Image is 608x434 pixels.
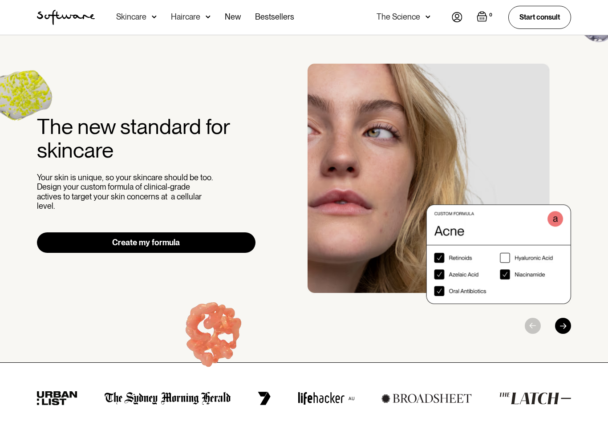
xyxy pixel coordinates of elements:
[37,232,255,253] a: Create my formula
[116,12,146,21] div: Skincare
[308,64,571,304] div: 1 / 3
[426,12,430,21] img: arrow down
[105,392,231,405] img: the Sydney morning herald logo
[37,391,77,406] img: urban list logo
[206,12,211,21] img: arrow down
[555,318,571,334] div: Next slide
[487,11,494,19] div: 0
[377,12,420,21] div: The Science
[508,6,571,28] a: Start consult
[499,392,571,405] img: the latch logo
[298,392,354,405] img: lifehacker logo
[37,10,95,25] img: Software Logo
[37,173,215,211] p: Your skin is unique, so your skincare should be too. Design your custom formula of clinical-grade...
[37,115,255,162] h2: The new standard for skincare
[477,11,494,24] a: Open empty cart
[381,393,472,403] img: broadsheet logo
[158,283,269,392] img: Hydroquinone (skin lightening agent)
[37,10,95,25] a: home
[171,12,200,21] div: Haircare
[152,12,157,21] img: arrow down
